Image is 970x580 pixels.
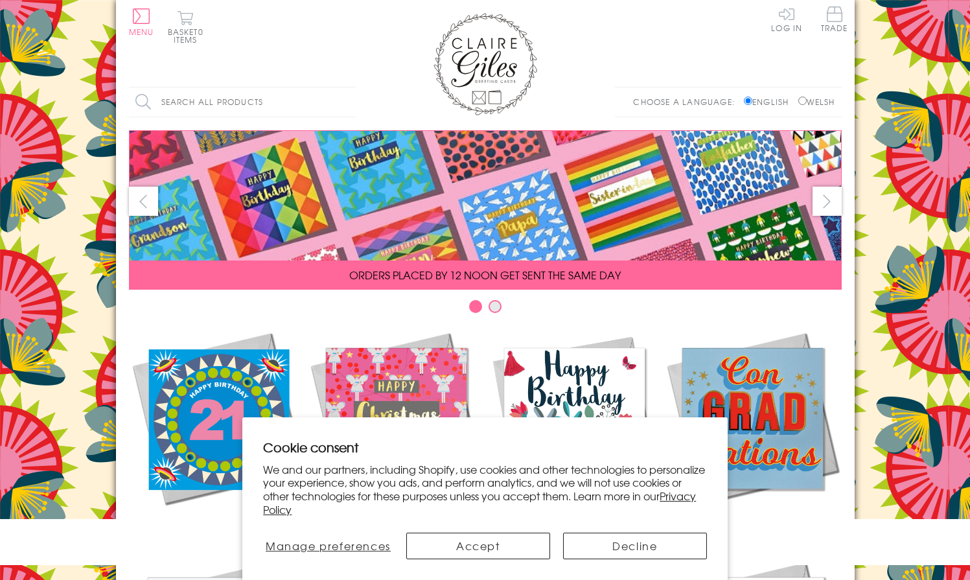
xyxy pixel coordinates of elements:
[129,8,154,36] button: Menu
[433,13,537,115] img: Claire Giles Greetings Cards
[263,438,707,456] h2: Cookie consent
[813,187,842,216] button: next
[664,329,842,533] a: Academic
[798,96,835,108] label: Welsh
[174,26,203,45] span: 0 items
[349,267,621,283] span: ORDERS PLACED BY 12 NOON GET SENT THE SAME DAY
[343,87,356,117] input: Search
[821,6,848,32] span: Trade
[633,96,741,108] p: Choose a language:
[129,187,158,216] button: prev
[129,87,356,117] input: Search all products
[129,26,154,38] span: Menu
[263,488,696,517] a: Privacy Policy
[129,329,307,533] a: New Releases
[719,517,786,533] span: Academic
[489,300,502,313] button: Carousel Page 2
[175,517,260,533] span: New Releases
[485,329,664,533] a: Birthdays
[744,97,752,105] input: English
[263,463,707,516] p: We and our partners, including Shopify, use cookies and other technologies to personalize your ex...
[406,533,550,559] button: Accept
[263,533,393,559] button: Manage preferences
[168,10,203,43] button: Basket0 items
[771,6,802,32] a: Log In
[821,6,848,34] a: Trade
[798,97,807,105] input: Welsh
[744,96,795,108] label: English
[266,538,391,553] span: Manage preferences
[307,329,485,533] a: Christmas
[469,300,482,313] button: Carousel Page 1 (Current Slide)
[563,533,707,559] button: Decline
[129,299,842,319] div: Carousel Pagination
